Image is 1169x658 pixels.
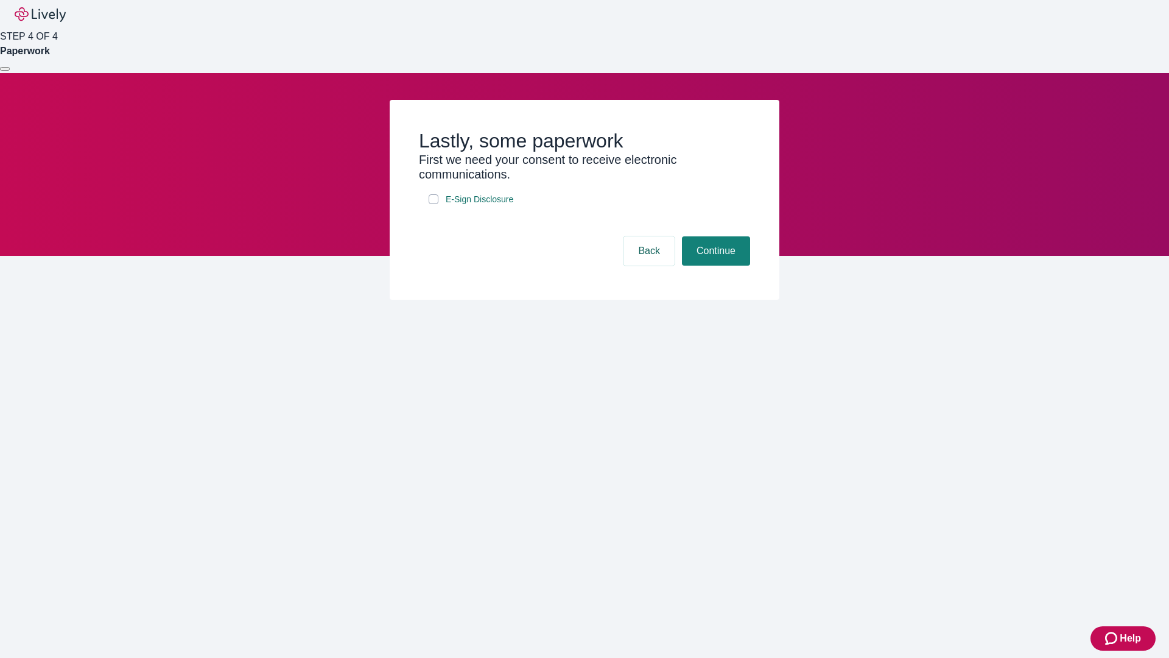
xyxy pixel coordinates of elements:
span: Help [1120,631,1141,646]
span: E-Sign Disclosure [446,193,513,206]
a: e-sign disclosure document [443,192,516,207]
svg: Zendesk support icon [1105,631,1120,646]
button: Zendesk support iconHelp [1090,626,1156,651]
h3: First we need your consent to receive electronic communications. [419,152,750,182]
img: Lively [15,7,66,22]
h2: Lastly, some paperwork [419,129,750,152]
button: Continue [682,236,750,266]
button: Back [623,236,675,266]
